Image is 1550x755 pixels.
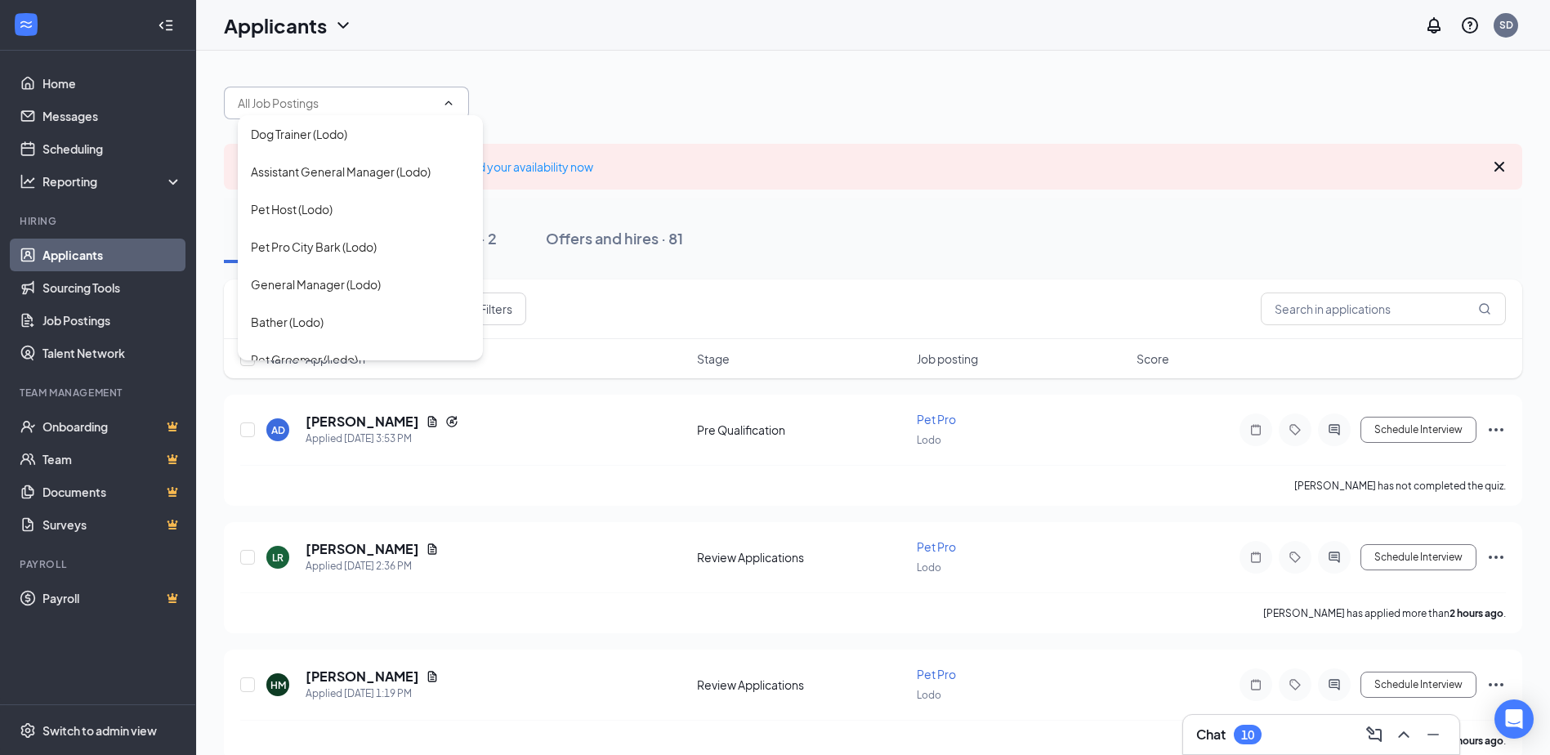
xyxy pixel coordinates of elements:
[1490,157,1509,176] svg: Cross
[1360,672,1476,698] button: Schedule Interview
[917,561,941,574] span: Lodo
[1285,423,1305,436] svg: Tag
[42,100,182,132] a: Messages
[1324,423,1344,436] svg: ActiveChat
[251,238,377,256] div: Pet Pro City Bark (Lodo)
[42,476,182,508] a: DocumentsCrown
[306,668,419,686] h5: [PERSON_NAME]
[20,214,179,228] div: Hiring
[1360,417,1476,443] button: Schedule Interview
[1449,607,1503,619] b: 2 hours ago
[1294,479,1506,493] p: [PERSON_NAME] has not completed the quiz.
[1261,293,1506,325] input: Search in applications
[42,132,182,165] a: Scheduling
[42,508,182,541] a: SurveysCrown
[333,16,353,35] svg: ChevronDown
[1137,351,1169,367] span: Score
[306,540,419,558] h5: [PERSON_NAME]
[20,557,179,571] div: Payroll
[1423,725,1443,744] svg: Minimize
[20,386,179,400] div: Team Management
[463,159,593,174] a: Add your availability now
[917,689,941,701] span: Lodo
[42,271,182,304] a: Sourcing Tools
[1365,725,1384,744] svg: ComposeMessage
[42,722,157,739] div: Switch to admin view
[272,551,284,565] div: LR
[251,275,381,293] div: General Manager (Lodo)
[1460,16,1480,35] svg: QuestionInfo
[306,558,439,574] div: Applied [DATE] 2:36 PM
[1478,302,1491,315] svg: MagnifyingGlass
[917,667,956,681] span: Pet Pro
[42,410,182,443] a: OnboardingCrown
[697,351,730,367] span: Stage
[42,304,182,337] a: Job Postings
[1494,699,1534,739] div: Open Intercom Messenger
[1246,551,1266,564] svg: Note
[426,670,439,683] svg: Document
[1449,735,1503,747] b: 3 hours ago
[251,125,347,143] div: Dog Trainer (Lodo)
[1486,675,1506,695] svg: Ellipses
[1196,726,1226,744] h3: Chat
[271,423,285,437] div: AD
[917,434,941,446] span: Lodo
[1391,721,1417,748] button: ChevronUp
[1486,420,1506,440] svg: Ellipses
[1285,551,1305,564] svg: Tag
[1246,423,1266,436] svg: Note
[224,11,327,39] h1: Applicants
[426,415,439,428] svg: Document
[697,422,907,438] div: Pre Qualification
[445,415,458,428] svg: Reapply
[1241,728,1254,742] div: 10
[442,96,455,109] svg: ChevronUp
[306,686,439,702] div: Applied [DATE] 1:19 PM
[1420,721,1446,748] button: Minimize
[1324,551,1344,564] svg: ActiveChat
[1246,678,1266,691] svg: Note
[42,239,182,271] a: Applicants
[1324,678,1344,691] svg: ActiveChat
[306,413,419,431] h5: [PERSON_NAME]
[306,431,458,447] div: Applied [DATE] 3:53 PM
[251,351,358,369] div: Pet Groomer (Lodo)
[1263,606,1506,620] p: [PERSON_NAME] has applied more than .
[1285,678,1305,691] svg: Tag
[917,412,956,427] span: Pet Pro
[251,200,333,218] div: Pet Host (Lodo)
[251,313,324,331] div: Bather (Lodo)
[20,722,36,739] svg: Settings
[238,94,436,112] input: All Job Postings
[546,228,683,248] div: Offers and hires · 81
[1360,544,1476,570] button: Schedule Interview
[1394,725,1414,744] svg: ChevronUp
[158,17,174,34] svg: Collapse
[917,539,956,554] span: Pet Pro
[426,543,439,556] svg: Document
[251,163,431,181] div: Assistant General Manager (Lodo)
[42,582,182,614] a: PayrollCrown
[697,677,907,693] div: Review Applications
[1361,721,1387,748] button: ComposeMessage
[270,678,286,692] div: HM
[20,173,36,190] svg: Analysis
[42,443,182,476] a: TeamCrown
[42,337,182,369] a: Talent Network
[697,549,907,565] div: Review Applications
[42,67,182,100] a: Home
[1486,547,1506,567] svg: Ellipses
[917,351,978,367] span: Job posting
[1499,18,1513,32] div: SD
[1424,16,1444,35] svg: Notifications
[42,173,183,190] div: Reporting
[443,293,526,325] button: Filter Filters
[18,16,34,33] svg: WorkstreamLogo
